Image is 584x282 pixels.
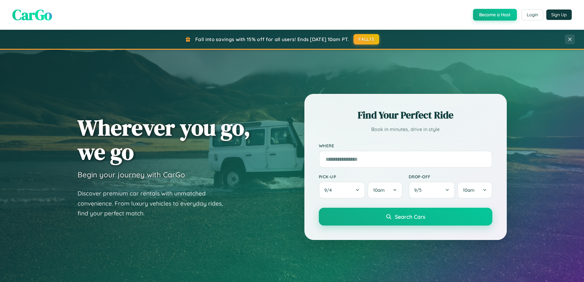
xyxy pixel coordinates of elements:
[368,182,402,199] button: 10am
[409,182,455,199] button: 9/5
[319,125,492,134] p: Book in minutes, drive in style
[373,187,385,193] span: 10am
[319,208,492,226] button: Search Cars
[12,5,52,25] span: CarGo
[319,174,403,179] label: Pick-up
[409,174,492,179] label: Drop-off
[319,143,492,148] label: Where
[457,182,492,199] button: 10am
[78,188,231,218] p: Discover premium car rentals with unmatched convenience. From luxury vehicles to everyday rides, ...
[78,115,250,164] h1: Wherever you go, we go
[463,187,475,193] span: 10am
[521,9,543,20] button: Login
[319,182,365,199] button: 9/4
[414,187,425,193] span: 9 / 5
[78,170,185,179] h3: Begin your journey with CarGo
[546,10,572,20] button: Sign Up
[353,34,379,44] button: FALL15
[395,213,425,220] span: Search Cars
[473,9,517,21] button: Become a Host
[195,36,349,42] span: Fall into savings with 15% off for all users! Ends [DATE] 10am PT.
[324,187,335,193] span: 9 / 4
[319,108,492,122] h2: Find Your Perfect Ride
